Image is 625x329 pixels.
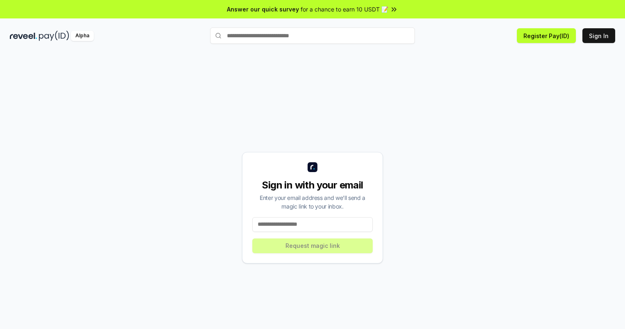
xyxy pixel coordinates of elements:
div: Sign in with your email [252,179,373,192]
img: reveel_dark [10,31,37,41]
button: Register Pay(ID) [517,28,576,43]
div: Enter your email address and we’ll send a magic link to your inbox. [252,193,373,211]
button: Sign In [582,28,615,43]
span: Answer our quick survey [227,5,299,14]
div: Alpha [71,31,94,41]
span: for a chance to earn 10 USDT 📝 [301,5,388,14]
img: pay_id [39,31,69,41]
img: logo_small [308,162,317,172]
